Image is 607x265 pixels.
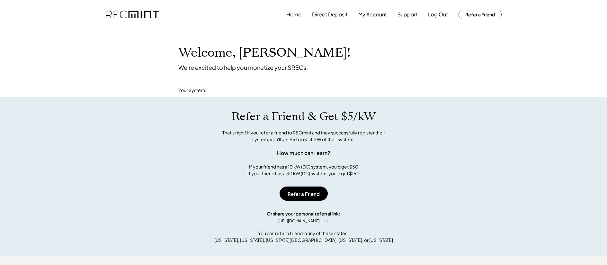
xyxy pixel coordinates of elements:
button: Home [286,8,301,21]
div: If your friend has a 10 kW (DC) system, you'd get $50 If your friend has a 30 kW (DC) system, you... [247,163,360,177]
div: We're excited to help you monetize your SRECs. [178,64,308,71]
button: click to copy [321,217,329,225]
div: Your System: [178,87,206,94]
img: recmint-logotype%403x.png [106,11,159,19]
div: You can refer a friend in any of these states: [US_STATE], [US_STATE], [US_STATE][GEOGRAPHIC_DATA... [214,230,393,243]
div: How much can I earn? [277,149,330,157]
button: My Account [358,8,387,21]
div: That's right! If you refer a friend to RECmint and they successfully register their system, you'l... [215,129,392,143]
div: [URL][DOMAIN_NAME] [278,218,320,224]
button: Refer a Friend [459,10,502,19]
h1: Welcome, [PERSON_NAME]! [178,45,351,60]
button: Direct Deposit [312,8,348,21]
button: Support [397,8,417,21]
button: Log Out [428,8,448,21]
button: Refer a Friend [280,187,328,201]
div: Or share your personal referral link: [267,210,340,217]
h1: Refer a Friend & Get $5/kW [232,110,376,123]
